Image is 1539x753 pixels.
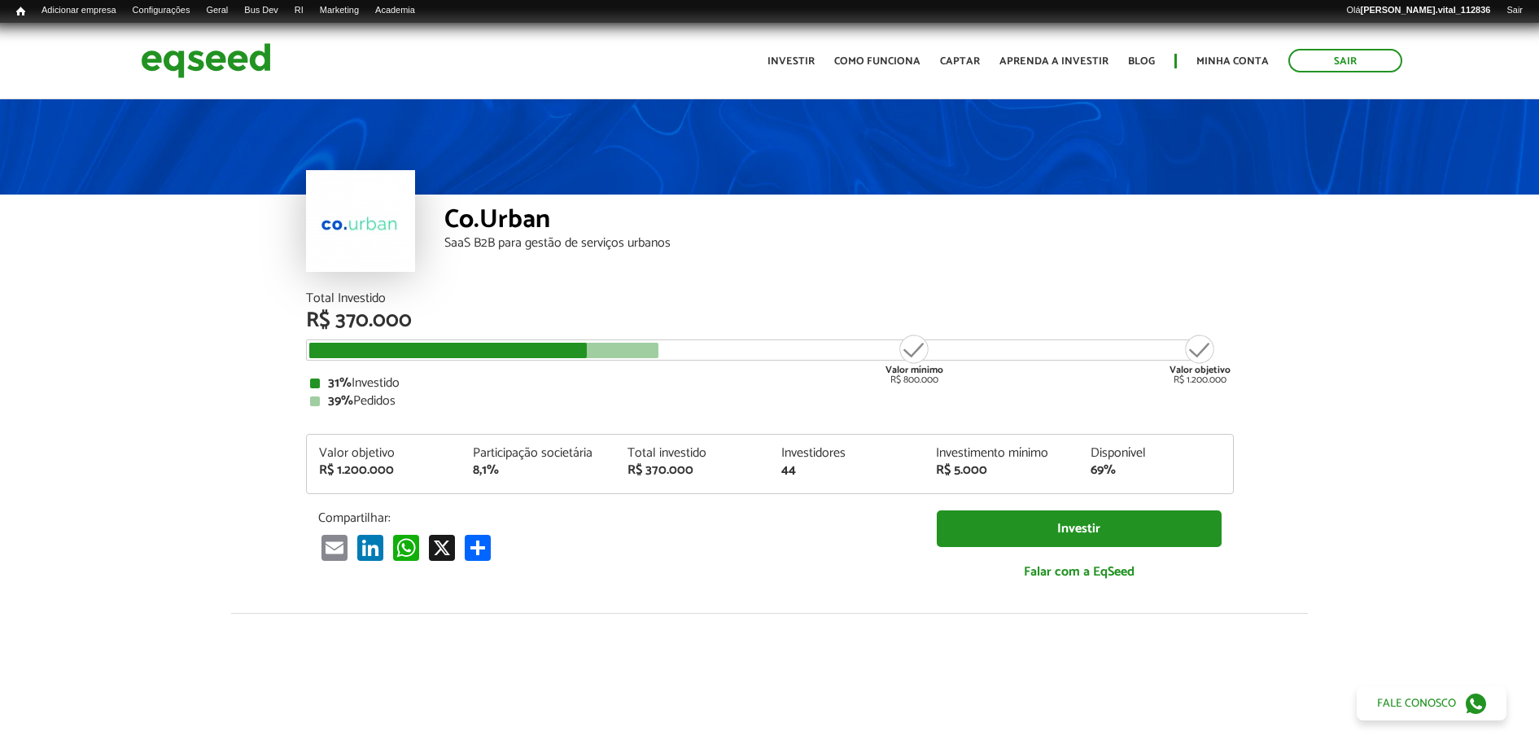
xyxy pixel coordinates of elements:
[473,464,603,477] div: 8,1%
[937,555,1222,589] a: Falar com a EqSeed
[310,395,1230,408] div: Pedidos
[936,464,1066,477] div: R$ 5.000
[1091,464,1221,477] div: 69%
[1170,333,1231,385] div: R$ 1.200.000
[306,292,1234,305] div: Total Investido
[1357,686,1506,720] a: Fale conosco
[627,447,758,460] div: Total investido
[461,534,494,561] a: Compartilhar
[319,447,449,460] div: Valor objetivo
[937,510,1222,547] a: Investir
[781,464,912,477] div: 44
[444,237,1234,250] div: SaaS B2B para gestão de serviços urbanos
[8,4,33,20] a: Início
[1338,4,1498,17] a: Olá[PERSON_NAME].vital_112836
[885,362,943,378] strong: Valor mínimo
[1091,447,1221,460] div: Disponível
[473,447,603,460] div: Participação societária
[198,4,236,17] a: Geral
[426,534,458,561] a: X
[834,56,920,67] a: Como funciona
[767,56,815,67] a: Investir
[318,510,912,526] p: Compartilhar:
[319,464,449,477] div: R$ 1.200.000
[306,310,1234,331] div: R$ 370.000
[936,447,1066,460] div: Investimento mínimo
[125,4,199,17] a: Configurações
[444,207,1234,237] div: Co.Urban
[33,4,125,17] a: Adicionar empresa
[367,4,423,17] a: Academia
[1128,56,1155,67] a: Blog
[312,4,367,17] a: Marketing
[16,6,25,17] span: Início
[1170,362,1231,378] strong: Valor objetivo
[1196,56,1269,67] a: Minha conta
[310,377,1230,390] div: Investido
[318,534,351,561] a: Email
[627,464,758,477] div: R$ 370.000
[328,390,353,412] strong: 39%
[1361,5,1491,15] strong: [PERSON_NAME].vital_112836
[940,56,980,67] a: Captar
[390,534,422,561] a: WhatsApp
[328,372,352,394] strong: 31%
[884,333,945,385] div: R$ 800.000
[236,4,286,17] a: Bus Dev
[286,4,312,17] a: RI
[354,534,387,561] a: LinkedIn
[781,447,912,460] div: Investidores
[999,56,1108,67] a: Aprenda a investir
[141,39,271,82] img: EqSeed
[1498,4,1531,17] a: Sair
[1288,49,1402,72] a: Sair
